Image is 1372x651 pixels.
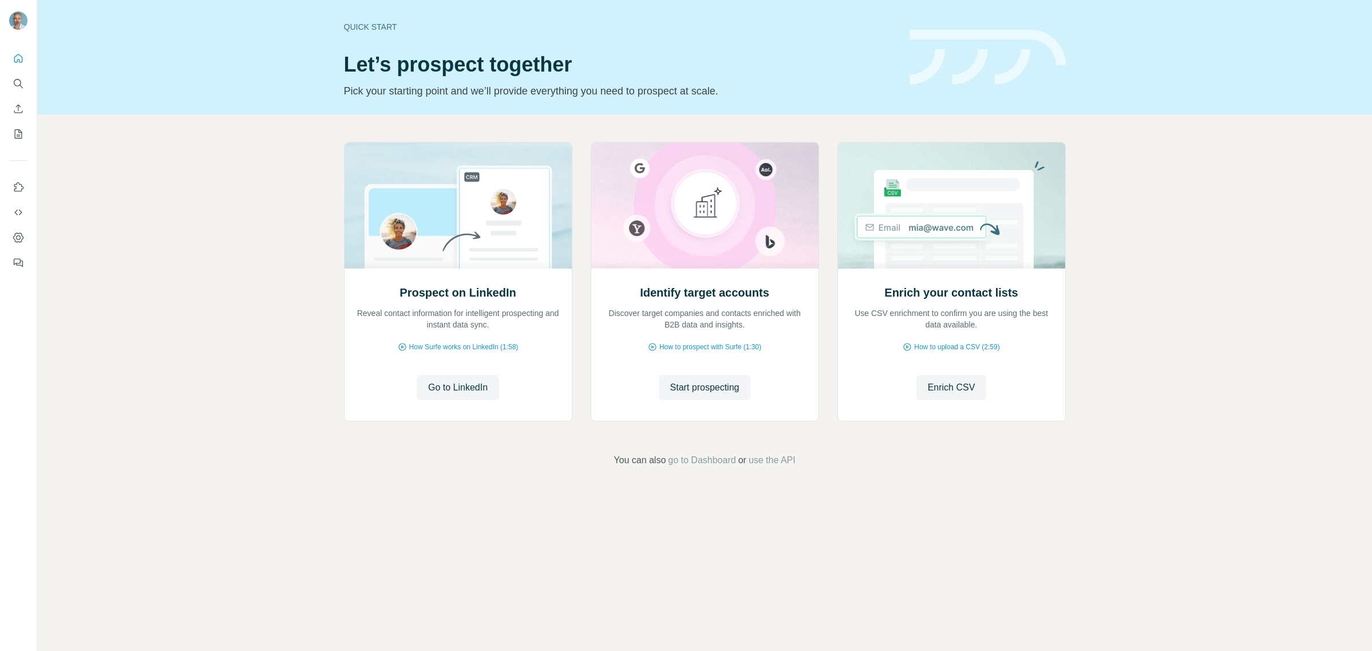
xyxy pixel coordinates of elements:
[428,381,488,394] span: Go to LinkedIn
[916,375,987,400] button: Enrich CSV
[9,98,27,119] button: Enrich CSV
[668,453,736,467] button: go to Dashboard
[400,285,516,301] h2: Prospect on LinkedIn
[417,375,499,400] button: Go to LinkedIn
[356,307,560,330] p: Reveal contact information for intelligent prospecting and instant data sync.
[659,342,761,352] span: How to prospect with Surfe (1:30)
[640,285,769,301] h2: Identify target accounts
[670,381,740,394] span: Start prospecting
[591,143,819,269] img: Identify target accounts
[659,375,751,400] button: Start prospecting
[409,342,519,352] span: How Surfe works on LinkedIn (1:58)
[910,30,1066,85] img: banner
[837,143,1066,269] img: Enrich your contact lists
[344,53,896,76] h1: Let’s prospect together
[344,83,896,99] p: Pick your starting point and we’ll provide everything you need to prospect at scale.
[928,381,975,394] span: Enrich CSV
[9,177,27,198] button: Use Surfe on LinkedIn
[738,453,746,467] span: or
[9,11,27,30] img: Avatar
[9,252,27,273] button: Feedback
[9,227,27,248] button: Dashboard
[884,285,1018,301] h2: Enrich your contact lists
[9,124,27,144] button: My lists
[9,73,27,94] button: Search
[603,307,807,330] p: Discover target companies and contacts enriched with B2B data and insights.
[849,307,1054,330] p: Use CSV enrichment to confirm you are using the best data available.
[9,48,27,69] button: Quick start
[614,453,666,467] span: You can also
[749,453,796,467] button: use the API
[9,202,27,223] button: Use Surfe API
[344,21,896,33] div: Quick start
[344,143,572,269] img: Prospect on LinkedIn
[914,342,999,352] span: How to upload a CSV (2:59)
